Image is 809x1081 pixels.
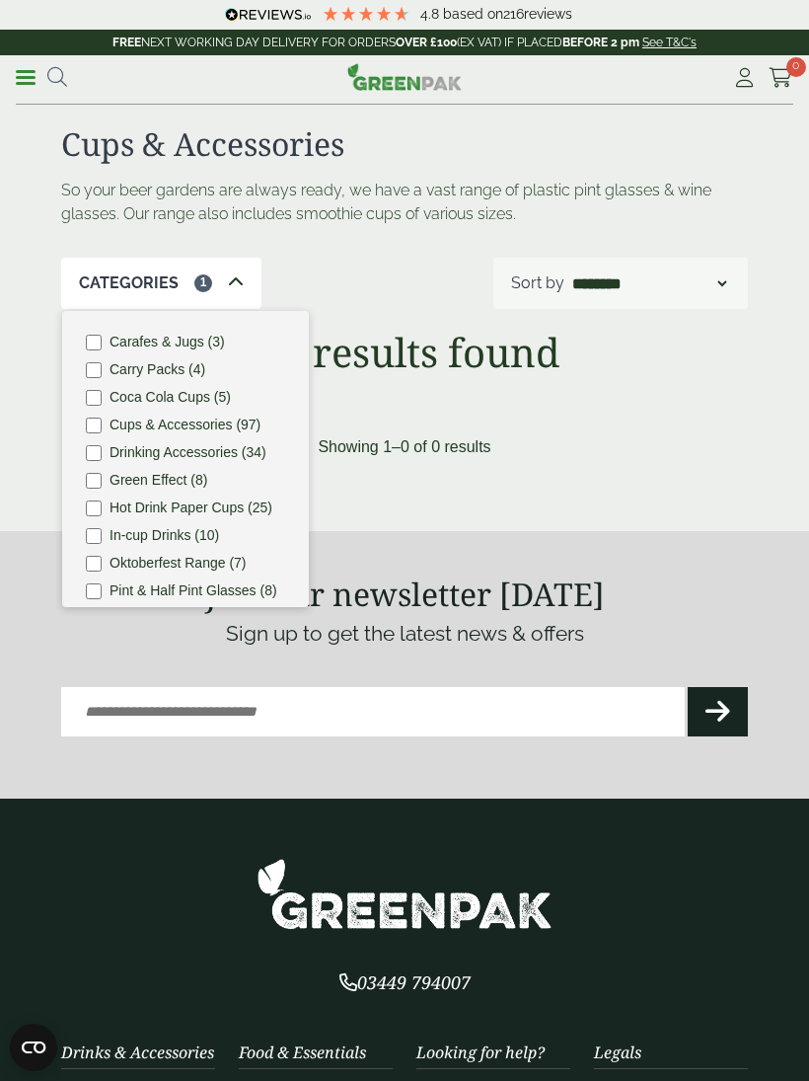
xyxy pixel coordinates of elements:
i: Cart [769,68,793,88]
label: Oktoberfest Range (7) [110,556,247,570]
label: Carry Packs (4) [110,362,205,376]
a: See T&C's [642,36,697,49]
label: In-cup Drinks (10) [110,528,219,542]
label: Drinking Accessories (34) [110,445,266,459]
strong: Join our newsletter [DATE] [205,573,605,615]
p: Sign up to get the latest news & offers [61,618,748,650]
button: Open CMP widget [10,1024,57,1071]
label: Carafes & Jugs (3) [110,335,225,348]
label: Green Effect (8) [110,473,207,487]
p: Sort by [511,271,564,295]
label: Hot Drink Paper Cups (25) [110,501,272,514]
span: 216 [503,6,524,22]
span: Based on [443,6,503,22]
span: 1 [194,274,212,292]
h1: No results found [61,329,748,376]
h1: Cups & Accessories [61,125,748,163]
p: So your beer gardens are always ready, we have a vast range of plastic pint glasses & wine glasse... [61,179,748,226]
label: Cups & Accessories (97) [110,418,260,431]
a: 03449 794007 [339,974,471,993]
img: GreenPak Supplies [257,858,552,930]
a: 0 [769,63,793,93]
strong: FREE [112,36,141,49]
img: GreenPak Supplies [347,63,462,91]
strong: BEFORE 2 pm [562,36,639,49]
label: Coca Cola Cups (5) [110,390,231,404]
span: 03449 794007 [339,970,471,994]
p: Showing 1–0 of 0 results [318,435,490,459]
strong: OVER £100 [396,36,457,49]
select: Shop order [568,271,730,295]
span: reviews [524,6,572,22]
span: 4.8 [420,6,443,22]
div: 4.79 Stars [322,5,410,23]
img: REVIEWS.io [225,8,311,22]
span: 0 [786,57,806,77]
label: Pint & Half Pint Glasses (8) [110,583,277,597]
i: My Account [732,68,757,88]
p: Categories [79,271,179,295]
